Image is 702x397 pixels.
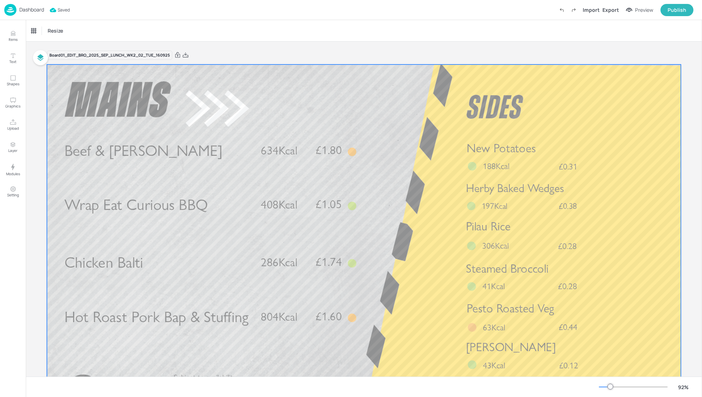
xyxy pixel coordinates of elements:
p: Dashboard [19,7,44,12]
span: Chicken Balti [64,253,143,272]
div: Import [583,6,600,14]
span: £1.80 [316,145,342,156]
span: 197Kcal [482,201,508,211]
span: Saved [50,6,70,14]
span: Resize [46,27,64,34]
div: Export [602,6,619,14]
span: 408Kcal [261,198,297,212]
span: 188Kcal [483,161,510,172]
span: Herby Baked Wedges [466,181,564,195]
span: £0.28 [558,242,577,250]
button: Publish [660,4,693,16]
span: 804Kcal [261,310,297,324]
span: £0.38 [559,202,577,210]
span: £0.31 [559,162,578,171]
span: £0.44 [559,323,578,331]
div: Preview [635,6,653,14]
span: £0.12 [559,361,578,370]
span: 41Kcal [482,281,505,292]
span: £0.28 [558,282,577,291]
span: [PERSON_NAME] [466,340,556,354]
label: Redo (Ctrl + Y) [568,4,580,16]
span: Wrap Eat Curious BBQ [64,196,208,214]
span: Pesto Roasted Veg [467,301,554,316]
span: £1.05 [316,199,342,210]
span: £1.74 [316,256,342,268]
button: Preview [622,5,658,15]
div: 92 % [675,383,692,391]
span: 634Kcal [261,144,297,158]
span: £1.60 [316,311,342,322]
label: Undo (Ctrl + Z) [556,4,568,16]
span: Beef & [PERSON_NAME] [64,142,223,160]
span: 63Kcal [483,322,505,333]
span: Hot Roast Pork Bap & Stuffing [64,307,249,326]
span: 43Kcal [483,360,505,371]
span: 286Kcal [261,255,297,269]
span: Pilau Rice [466,219,510,234]
div: Board 01_EDIT_BRO_2025_SEP_LUNCH_WK2_02_TUE_160925 [47,51,172,60]
img: logo-86c26b7e.jpg [4,4,16,16]
span: 306Kcal [482,240,509,251]
span: New Potatoes [467,141,536,156]
span: Steamed Broccoli [466,262,548,276]
div: Publish [668,6,686,14]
